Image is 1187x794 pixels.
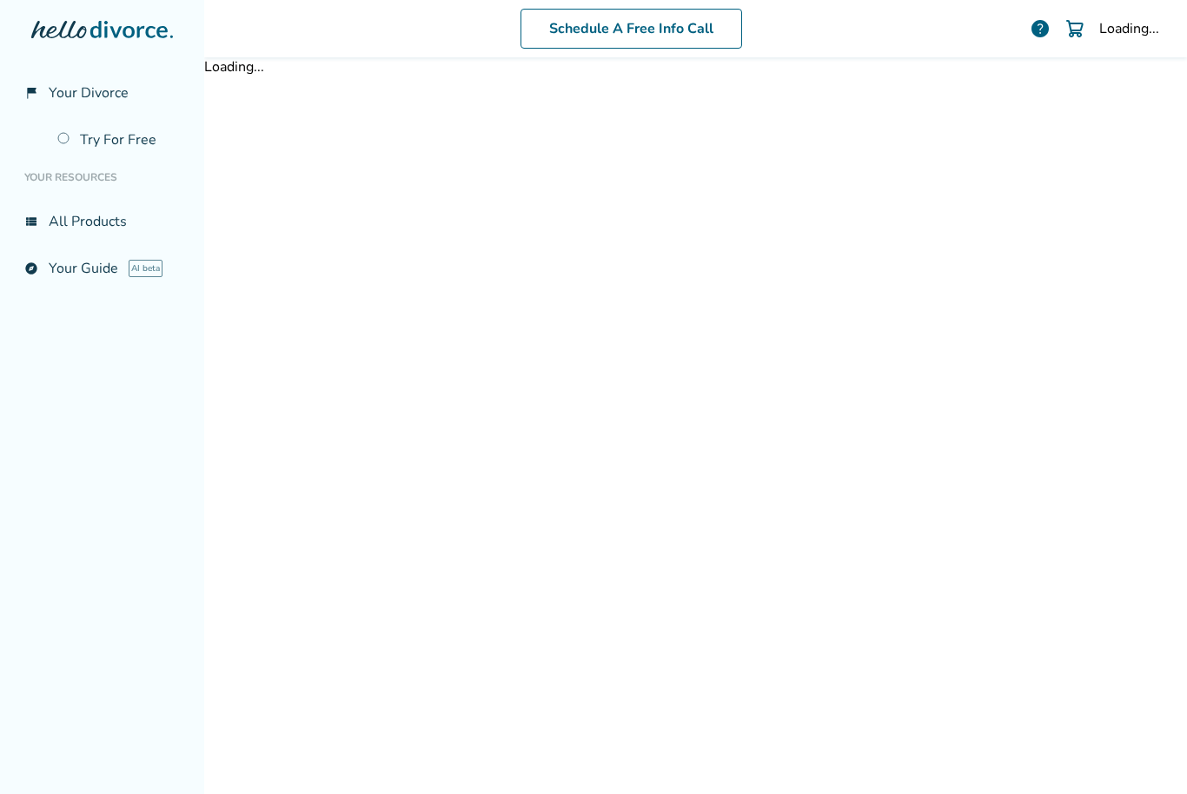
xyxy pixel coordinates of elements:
[521,9,742,49] a: Schedule A Free Info Call
[14,73,190,113] a: flag_2Your Divorce
[1030,18,1051,39] a: help
[204,57,1187,76] div: Loading...
[24,86,38,100] span: flag_2
[129,260,162,277] span: AI beta
[14,160,190,195] li: Your Resources
[24,261,38,275] span: explore
[49,83,129,103] span: Your Divorce
[14,202,190,242] a: view_listAll Products
[24,215,38,228] span: view_list
[47,120,190,160] a: Try For Free
[14,248,190,288] a: exploreYour GuideAI beta
[1099,19,1159,38] div: Loading...
[1064,18,1085,39] img: Cart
